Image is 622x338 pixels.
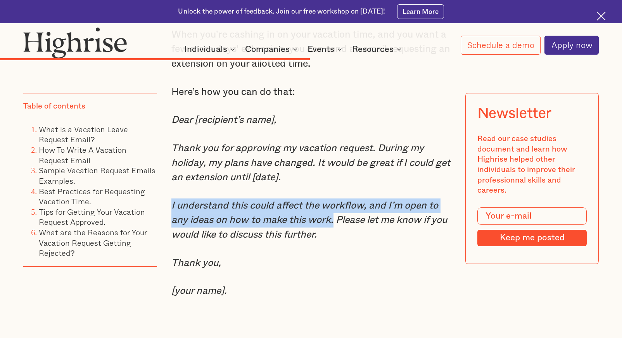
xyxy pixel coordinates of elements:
[39,226,147,259] a: What are the Reasons for Your Vacation Request Getting Rejected?
[184,45,237,54] div: Individuals
[171,115,276,125] em: Dear [recipient’s name],
[184,45,227,54] div: Individuals
[171,312,451,327] p: ‍
[178,7,385,16] div: Unlock the power of feedback. Join our free workshop on [DATE]!
[477,134,586,196] div: Read our case studies document and learn how Highrise helped other individuals to improve their p...
[23,27,127,59] img: Highrise logo
[308,45,344,54] div: Events
[477,230,586,246] input: Keep me posted
[245,45,300,54] div: Companies
[352,45,394,54] div: Resources
[544,36,599,55] a: Apply now
[171,258,221,268] em: Thank you,
[308,45,334,54] div: Events
[477,207,586,246] form: Modal Form
[171,85,451,100] p: Here’s how you can do that:
[39,185,145,208] a: Best Practices for Requesting Vacation Time.
[171,286,227,296] em: [your name].
[39,144,126,166] a: How To Write A Vacation Request Email
[245,45,290,54] div: Companies
[171,143,450,182] em: Thank you for approving my vacation request. During my holiday, my plans have changed. It would b...
[477,207,586,225] input: Your e-mail
[397,4,444,19] a: Learn More
[39,206,145,228] a: Tips for Getting Your Vacation Request Approved.
[597,12,606,21] img: Cross icon
[39,123,128,146] a: What is a Vacation Leave Request Email?
[171,201,447,240] em: I understand this could affect the workflow, and I’m open to any ideas on how to make this work. ...
[461,36,541,55] a: Schedule a demo
[477,105,551,122] div: Newsletter
[23,102,85,112] div: Table of contents
[39,165,155,187] a: Sample Vacation Request Emails Examples.
[352,45,404,54] div: Resources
